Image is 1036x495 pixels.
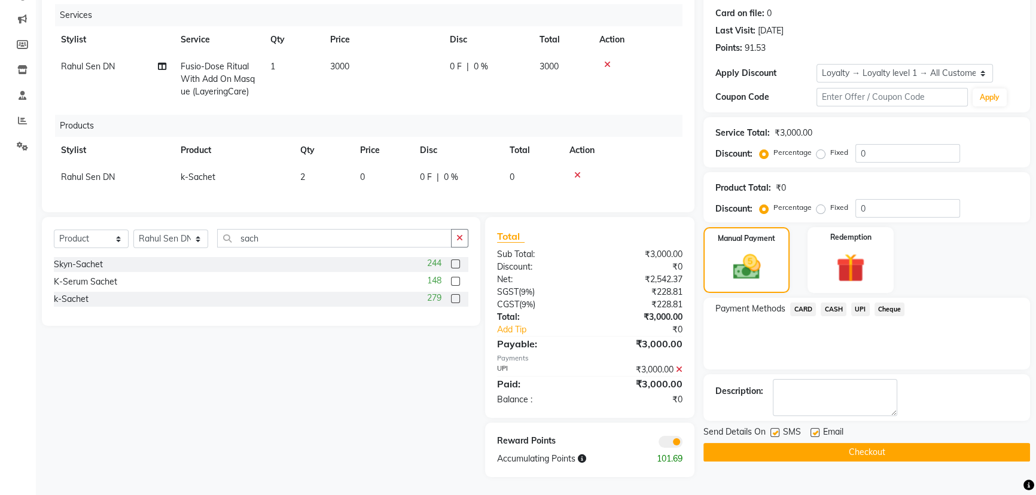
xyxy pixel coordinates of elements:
span: 9% [522,300,533,309]
div: ( ) [488,286,590,298]
th: Disc [443,26,532,53]
span: 0 % [444,171,458,184]
div: Balance : [488,393,590,406]
label: Redemption [830,232,872,243]
th: Total [532,26,592,53]
button: Apply [973,88,1007,106]
div: Discount: [488,261,590,273]
span: 148 [427,274,441,287]
div: ₹0 [590,393,691,406]
div: Sub Total: [488,248,590,261]
div: ₹3,000.00 [590,248,691,261]
th: Action [562,137,682,164]
div: Points: [715,42,742,54]
button: Checkout [703,443,1030,462]
div: ₹3,000.00 [590,377,691,391]
label: Percentage [773,147,812,158]
div: Apply Discount [715,67,816,80]
th: Price [323,26,443,53]
div: Discount: [715,203,752,215]
a: Add Tip [488,323,607,336]
th: Product [173,137,293,164]
div: Product Total: [715,182,771,194]
th: Qty [263,26,323,53]
span: 2 [300,172,305,182]
th: Qty [293,137,353,164]
div: Products [55,115,691,137]
span: Fusio-Dose Ritual With Add On Masque (LayeringCare) [181,61,255,97]
span: 244 [427,257,441,270]
span: CGST [497,299,519,310]
div: ₹228.81 [590,298,691,311]
th: Action [592,26,682,53]
img: _gift.svg [827,250,874,286]
div: ₹3,000.00 [590,363,691,376]
span: 3000 [540,61,559,72]
span: UPI [851,302,870,316]
th: Stylist [54,137,173,164]
div: ₹228.81 [590,286,691,298]
div: 0 [767,7,772,20]
label: Fixed [830,147,848,158]
span: CARD [790,302,816,316]
div: Card on file: [715,7,764,20]
div: Description: [715,385,763,398]
div: Total: [488,311,590,323]
img: _cash.svg [724,251,769,283]
div: 91.53 [745,42,766,54]
div: 101.69 [641,453,691,465]
div: Net: [488,273,590,286]
div: k-Sachet [54,293,89,305]
div: Services [55,4,691,26]
span: SGST [497,286,519,297]
span: 279 [427,292,441,304]
span: 9% [521,287,532,297]
span: | [467,60,469,73]
th: Stylist [54,26,173,53]
span: Rahul Sen DN [61,61,115,72]
div: ₹3,000.00 [590,311,691,323]
span: 0 % [474,60,488,73]
span: Total [497,230,525,243]
div: Payable: [488,337,590,351]
div: Paid: [488,377,590,391]
span: 0 F [420,171,432,184]
span: CASH [821,302,846,316]
input: Search or Scan [217,229,452,247]
span: 1 [270,61,275,72]
div: ₹0 [590,261,691,273]
div: UPI [488,363,590,376]
span: 0 [360,172,365,182]
div: ₹0 [607,323,691,336]
div: ( ) [488,298,590,311]
th: Total [502,137,562,164]
th: Service [173,26,263,53]
label: Manual Payment [718,233,775,244]
div: Service Total: [715,127,770,139]
div: K-Serum Sachet [54,276,117,288]
div: ₹3,000.00 [590,337,691,351]
div: Accumulating Points [488,453,641,465]
label: Fixed [830,202,848,213]
div: ₹2,542.37 [590,273,691,286]
span: 0 [510,172,514,182]
div: ₹0 [776,182,786,194]
span: 0 F [450,60,462,73]
span: Rahul Sen DN [61,172,115,182]
div: [DATE] [758,25,784,37]
th: Disc [413,137,502,164]
span: Cheque [874,302,905,316]
div: ₹3,000.00 [775,127,812,139]
span: | [437,171,439,184]
div: Skyn-Sachet [54,258,103,271]
div: Last Visit: [715,25,755,37]
span: Email [823,426,843,441]
span: Send Details On [703,426,766,441]
span: SMS [783,426,801,441]
label: Percentage [773,202,812,213]
input: Enter Offer / Coupon Code [816,88,968,106]
div: Discount: [715,148,752,160]
span: 3000 [330,61,349,72]
div: Payments [497,353,683,363]
th: Price [353,137,413,164]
